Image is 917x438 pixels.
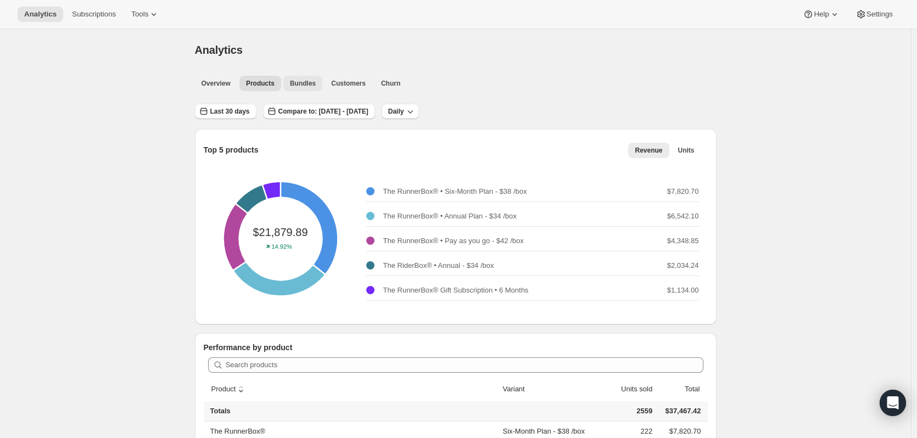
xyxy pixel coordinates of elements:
[667,285,699,296] p: $1,134.00
[195,44,243,56] span: Analytics
[667,211,699,222] p: $6,542.10
[849,7,899,22] button: Settings
[667,235,699,246] p: $4,348.85
[672,379,701,400] button: Total
[263,104,375,119] button: Compare to: [DATE] - [DATE]
[24,10,57,19] span: Analytics
[608,379,654,400] button: Units sold
[635,146,662,155] span: Revenue
[210,379,249,400] button: sort ascending byProduct
[204,401,500,422] th: Totals
[331,79,366,88] span: Customers
[18,7,63,22] button: Analytics
[866,10,893,19] span: Settings
[195,104,256,119] button: Last 30 days
[383,285,529,296] p: The RunnerBox® Gift Subscription • 6 Months
[388,107,404,116] span: Daily
[381,79,400,88] span: Churn
[501,379,537,400] button: Variant
[656,401,707,422] td: $37,467.42
[383,260,494,271] p: The RiderBox® • Annual - $34 /box
[246,79,275,88] span: Products
[278,107,368,116] span: Compare to: [DATE] - [DATE]
[383,235,524,246] p: The RunnerBox® • Pay as you go - $42 /box
[383,186,527,197] p: The RunnerBox® • Six-Month Plan - $38 /box
[65,7,122,22] button: Subscriptions
[796,7,846,22] button: Help
[600,401,656,422] td: 2559
[667,260,699,271] p: $2,034.24
[72,10,116,19] span: Subscriptions
[226,357,703,373] input: Search products
[204,144,259,155] p: Top 5 products
[382,104,420,119] button: Daily
[210,107,250,116] span: Last 30 days
[290,79,316,88] span: Bundles
[125,7,166,22] button: Tools
[880,390,906,416] div: Open Intercom Messenger
[202,79,231,88] span: Overview
[204,342,708,353] p: Performance by product
[383,211,517,222] p: The RunnerBox® • Annual Plan - $34 /box
[667,186,699,197] p: $7,820.70
[678,146,695,155] span: Units
[131,10,148,19] span: Tools
[814,10,829,19] span: Help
